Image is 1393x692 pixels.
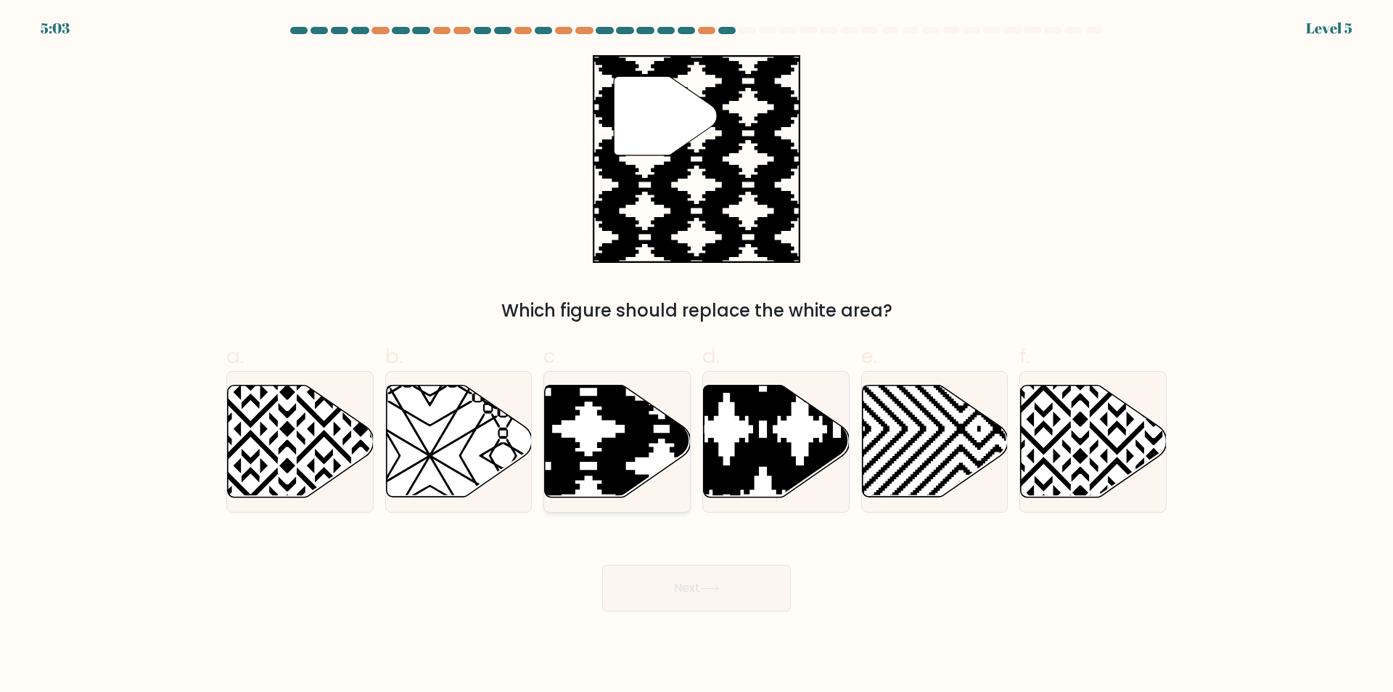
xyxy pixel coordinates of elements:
[385,342,403,370] span: b.
[861,342,877,370] span: e.
[602,565,791,611] button: Next
[235,298,1158,324] div: Which figure should replace the white area?
[1306,17,1352,39] div: Level 5
[41,17,70,39] div: 5:03
[543,342,559,370] span: c.
[614,76,717,155] g: "
[702,342,720,370] span: d.
[226,342,244,370] span: a.
[1019,342,1030,370] span: f.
